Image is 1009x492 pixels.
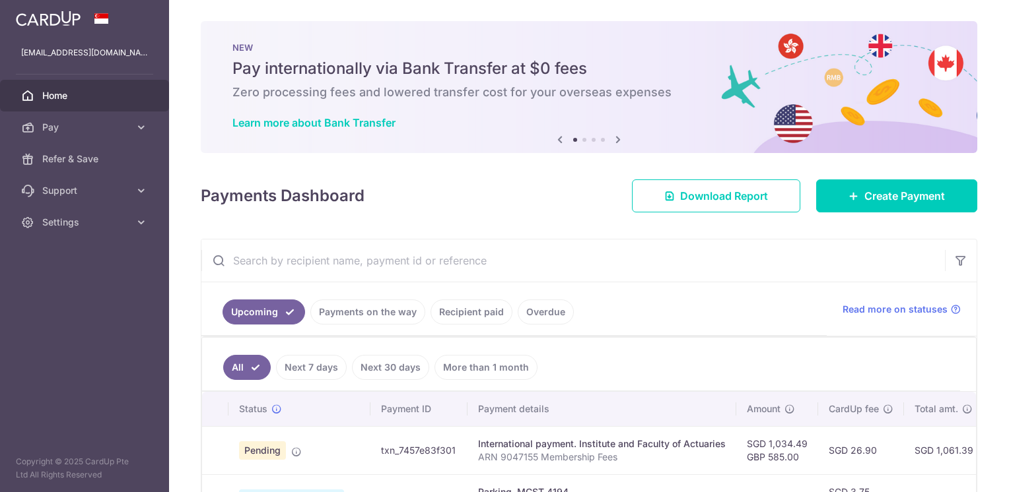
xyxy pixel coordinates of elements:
[232,116,396,129] a: Learn more about Bank Transfer
[843,303,948,316] span: Read more on statuses
[904,426,985,474] td: SGD 1,061.39
[818,426,904,474] td: SGD 26.90
[276,355,347,380] a: Next 7 days
[223,355,271,380] a: All
[201,21,977,153] img: Bank transfer banner
[232,84,946,100] h6: Zero processing fees and lowered transfer cost for your overseas expenses
[42,216,129,229] span: Settings
[468,392,736,426] th: Payment details
[747,402,781,415] span: Amount
[829,402,879,415] span: CardUp fee
[16,11,81,26] img: CardUp
[42,152,129,166] span: Refer & Save
[478,437,726,450] div: International payment. Institute and Faculty of Actuaries
[843,303,961,316] a: Read more on statuses
[239,441,286,460] span: Pending
[232,58,946,79] h5: Pay internationally via Bank Transfer at $0 fees
[431,299,512,324] a: Recipient paid
[478,450,726,464] p: ARN 9047155 Membership Fees
[201,184,365,208] h4: Payments Dashboard
[21,46,148,59] p: [EMAIL_ADDRESS][DOMAIN_NAME]
[370,426,468,474] td: txn_7457e83f301
[632,179,800,212] a: Download Report
[435,355,538,380] a: More than 1 month
[232,42,946,53] p: NEW
[352,355,429,380] a: Next 30 days
[370,392,468,426] th: Payment ID
[42,121,129,134] span: Pay
[736,426,818,474] td: SGD 1,034.49 GBP 585.00
[223,299,305,324] a: Upcoming
[239,402,267,415] span: Status
[864,188,945,204] span: Create Payment
[42,89,129,102] span: Home
[816,179,977,212] a: Create Payment
[310,299,425,324] a: Payments on the way
[915,402,958,415] span: Total amt.
[201,239,945,282] input: Search by recipient name, payment id or reference
[518,299,574,324] a: Overdue
[42,184,129,197] span: Support
[680,188,768,204] span: Download Report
